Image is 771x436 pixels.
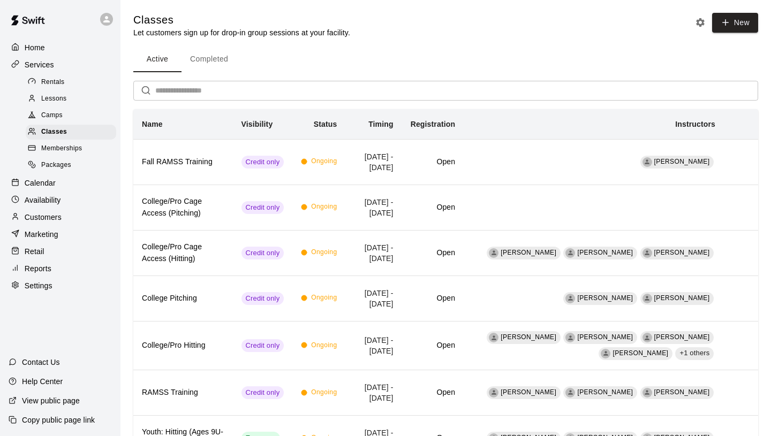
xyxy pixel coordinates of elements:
[241,203,284,213] span: Credit only
[411,156,455,168] h6: Open
[613,349,668,357] span: [PERSON_NAME]
[26,157,120,174] a: Packages
[642,248,652,258] div: Nick Pinkelman
[9,226,112,242] a: Marketing
[311,247,337,258] span: Ongoing
[311,387,337,398] span: Ongoing
[22,357,60,368] p: Contact Us
[25,229,58,240] p: Marketing
[411,387,455,399] h6: Open
[654,294,710,302] span: [PERSON_NAME]
[411,340,455,351] h6: Open
[601,349,610,358] div: Riley Thuringer
[26,91,116,106] div: Lessons
[142,156,224,168] h6: Fall RAMSS Training
[25,42,45,53] p: Home
[345,370,402,416] td: [DATE] - [DATE]
[345,276,402,321] td: [DATE] - [DATE]
[9,175,112,191] div: Calendar
[41,110,63,121] span: Camps
[489,248,498,258] div: Brett Milazzo
[411,120,455,128] b: Registration
[142,387,224,399] h6: RAMSS Training
[22,415,95,425] p: Copy public page link
[345,185,402,230] td: [DATE] - [DATE]
[25,178,56,188] p: Calendar
[41,127,67,137] span: Classes
[642,294,652,303] div: Riley Thuringer
[26,158,116,173] div: Packages
[26,141,116,156] div: Memberships
[9,243,112,259] a: Retail
[9,40,112,56] a: Home
[411,202,455,213] h6: Open
[489,333,498,342] div: Jack Becker
[26,75,116,90] div: Rentals
[26,90,120,107] a: Lessons
[241,388,284,398] span: Credit only
[241,248,284,258] span: Credit only
[9,278,112,294] a: Settings
[133,13,350,27] h5: Classes
[577,249,633,256] span: [PERSON_NAME]
[642,388,652,397] div: Riley Thuringer
[241,247,284,259] div: This service is only visible to customers with valid credits for it.
[22,376,63,387] p: Help Center
[241,201,284,214] div: This service is only visible to customers with valid credits for it.
[501,388,556,396] span: [PERSON_NAME]
[675,348,714,358] span: +1 others
[577,333,633,341] span: [PERSON_NAME]
[25,59,54,70] p: Services
[241,341,284,351] span: Credit only
[565,333,575,342] div: Nick Pinkelman
[565,248,575,258] div: Jack Becker
[654,249,710,256] span: [PERSON_NAME]
[345,230,402,276] td: [DATE] - [DATE]
[142,120,163,128] b: Name
[501,249,556,256] span: [PERSON_NAME]
[565,294,575,303] div: Cade Marsolek
[345,321,402,370] td: [DATE] - [DATE]
[654,388,710,396] span: [PERSON_NAME]
[241,386,284,399] div: This service is only visible to customers with valid credits for it.
[25,195,61,205] p: Availability
[654,333,710,341] span: [PERSON_NAME]
[41,77,65,88] span: Rentals
[642,333,652,342] div: Brett Milazzo
[314,120,337,128] b: Status
[577,294,633,302] span: [PERSON_NAME]
[241,156,284,169] div: This service is only visible to customers with valid credits for it.
[642,157,652,167] div: Nick Pinkelman
[241,339,284,352] div: This service is only visible to customers with valid credits for it.
[142,340,224,351] h6: College/Pro Hitting
[41,143,82,154] span: Memberships
[9,57,112,73] a: Services
[411,247,455,259] h6: Open
[311,156,337,167] span: Ongoing
[26,108,116,123] div: Camps
[26,108,120,124] a: Camps
[26,125,116,140] div: Classes
[241,157,284,167] span: Credit only
[565,388,575,397] div: Jack Becker
[142,241,224,265] h6: College/Pro Cage Access (Hitting)
[9,261,112,277] a: Reports
[311,340,337,351] span: Ongoing
[26,124,120,141] a: Classes
[712,13,758,33] button: New
[501,333,556,341] span: [PERSON_NAME]
[9,192,112,208] a: Availability
[692,14,708,30] button: Classes settings
[241,292,284,305] div: This service is only visible to customers with valid credits for it.
[675,120,715,128] b: Instructors
[182,47,237,72] button: Completed
[577,388,633,396] span: [PERSON_NAME]
[25,246,44,257] p: Retail
[25,263,51,274] p: Reports
[241,294,284,304] span: Credit only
